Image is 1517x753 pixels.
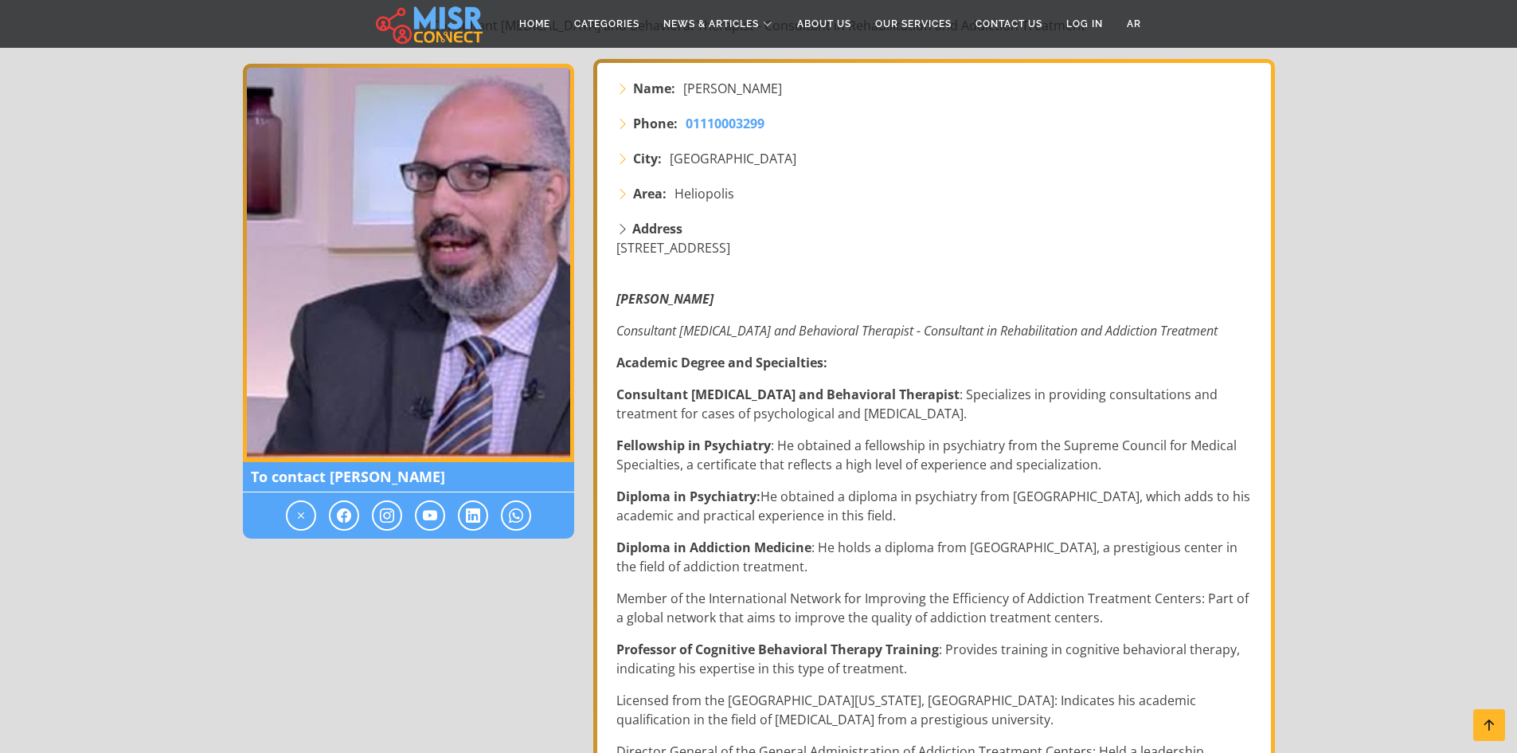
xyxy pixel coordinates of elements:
[633,79,675,98] strong: Name:
[616,488,760,505] strong: Diploma in Psychiatry:
[964,9,1054,39] a: Contact Us
[686,114,764,133] a: 01110003299
[651,9,785,39] a: News & Articles
[616,385,1255,423] p: : Specializes in providing consultations and treatment for cases of psychological and [MEDICAL_DA...
[663,17,759,31] span: News & Articles
[376,4,483,44] img: main.misr_connect
[616,539,811,556] strong: Diploma in Addiction Medicine
[785,9,863,39] a: About Us
[616,354,827,371] strong: Academic Degree and Specialties:
[616,386,960,403] strong: Consultant [MEDICAL_DATA] and Behavioral Therapist
[507,9,562,39] a: Home
[616,589,1255,627] p: Member of the International Network for Improving the Efficiency of Addiction Treatment Centers: ...
[616,322,1218,339] em: Consultant [MEDICAL_DATA] and Behavioral Therapist - Consultant in Rehabilitation and Addiction T...
[633,149,662,168] strong: City:
[243,462,574,492] span: To contact [PERSON_NAME]
[616,691,1255,729] p: Licensed from the [GEOGRAPHIC_DATA][US_STATE], [GEOGRAPHIC_DATA]: Indicates his academic qualific...
[683,79,782,98] span: [PERSON_NAME]
[616,290,714,308] strong: [PERSON_NAME]
[616,641,939,658] strong: Professor of Cognitive Behavioral Therapy Training
[616,640,1255,678] p: : Provides training in cognitive behavioral therapy, indicating his expertise in this type of tre...
[243,64,574,462] img: Dr. Wael Mansour
[633,114,678,133] strong: Phone:
[616,437,771,454] strong: Fellowship in Psychiatry
[616,436,1255,474] p: : He obtained a fellowship in psychiatry from the Supreme Council for Medical Specialties, a cert...
[863,9,964,39] a: Our Services
[1115,9,1153,39] a: AR
[686,115,764,132] span: 01110003299
[1054,9,1115,39] a: Log in
[616,487,1255,525] p: He obtained a diploma in psychiatry from [GEOGRAPHIC_DATA], which adds to his academic and practi...
[670,149,796,168] span: [GEOGRAPHIC_DATA]
[632,220,682,237] strong: Address
[674,184,734,203] span: Heliopolis
[633,184,667,203] strong: Area:
[616,239,730,257] span: [STREET_ADDRESS]
[616,538,1255,576] p: : He holds a diploma from [GEOGRAPHIC_DATA], a prestigious center in the field of addiction treat...
[562,9,651,39] a: Categories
